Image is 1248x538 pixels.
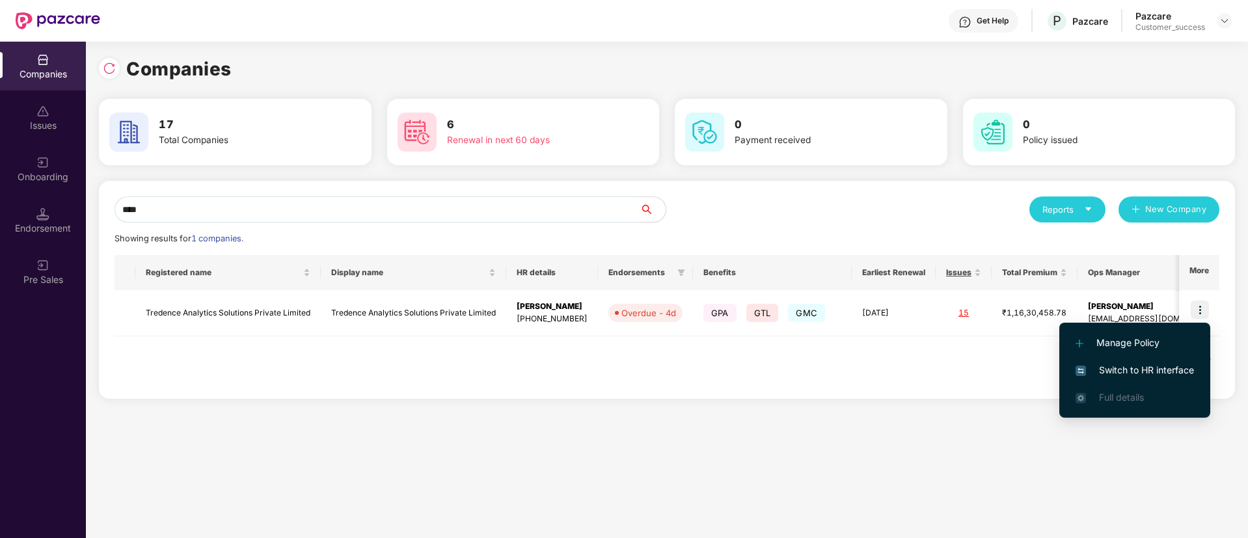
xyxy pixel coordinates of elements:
[135,255,321,290] th: Registered name
[639,204,666,215] span: search
[621,306,676,319] div: Overdue - 4d
[746,304,779,322] span: GTL
[1042,203,1092,216] div: Reports
[639,196,666,222] button: search
[685,113,724,152] img: svg+xml;base64,PHN2ZyB4bWxucz0iaHR0cDovL3d3dy53My5vcmcvMjAwMC9zdmciIHdpZHRoPSI2MCIgaGVpZ2h0PSI2MC...
[517,301,588,313] div: [PERSON_NAME]
[1088,267,1212,278] span: Ops Manager
[191,234,243,243] span: 1 companies.
[447,116,611,133] h3: 6
[675,265,688,280] span: filter
[103,62,116,75] img: svg+xml;base64,PHN2ZyBpZD0iUmVsb2FkLTMyeDMyIiB4bWxucz0iaHR0cDovL3d3dy53My5vcmcvMjAwMC9zdmciIHdpZH...
[1076,393,1086,403] img: svg+xml;base64,PHN2ZyB4bWxucz0iaHR0cDovL3d3dy53My5vcmcvMjAwMC9zdmciIHdpZHRoPSIxNi4zNjMiIGhlaWdodD...
[693,255,852,290] th: Benefits
[331,267,486,278] span: Display name
[16,12,100,29] img: New Pazcare Logo
[36,259,49,272] img: svg+xml;base64,PHN2ZyB3aWR0aD0iMjAiIGhlaWdodD0iMjAiIHZpZXdCb3g9IjAgMCAyMCAyMCIgZmlsbD0ibm9uZSIgeG...
[1076,336,1194,350] span: Manage Policy
[1132,205,1140,215] span: plus
[36,208,49,221] img: svg+xml;base64,PHN2ZyB3aWR0aD0iMTQuNSIgaGVpZ2h0PSIxNC41IiB2aWV3Qm94PSIwIDAgMTYgMTYiIGZpbGw9Im5vbm...
[1119,196,1219,222] button: plusNew Company
[1076,363,1194,377] span: Switch to HR interface
[677,269,685,276] span: filter
[1023,116,1187,133] h3: 0
[447,133,611,148] div: Renewal in next 60 days
[1076,340,1083,347] img: svg+xml;base64,PHN2ZyB4bWxucz0iaHR0cDovL3d3dy53My5vcmcvMjAwMC9zdmciIHdpZHRoPSIxMi4yMDEiIGhlaWdodD...
[958,16,971,29] img: svg+xml;base64,PHN2ZyBpZD0iSGVscC0zMngzMiIgeG1sbnM9Imh0dHA6Ly93d3cudzMub3JnLzIwMDAvc3ZnIiB3aWR0aD...
[115,234,243,243] span: Showing results for
[608,267,672,278] span: Endorsements
[1072,15,1108,27] div: Pazcare
[946,267,971,278] span: Issues
[1002,307,1067,319] div: ₹1,16,30,458.78
[735,133,899,148] div: Payment received
[109,113,148,152] img: svg+xml;base64,PHN2ZyB4bWxucz0iaHR0cDovL3d3dy53My5vcmcvMjAwMC9zdmciIHdpZHRoPSI2MCIgaGVpZ2h0PSI2MC...
[1002,267,1057,278] span: Total Premium
[36,53,49,66] img: svg+xml;base64,PHN2ZyBpZD0iQ29tcGFuaWVzIiB4bWxucz0iaHR0cDovL3d3dy53My5vcmcvMjAwMC9zdmciIHdpZHRoPS...
[1023,133,1187,148] div: Policy issued
[1179,255,1219,290] th: More
[852,255,936,290] th: Earliest Renewal
[1191,301,1209,319] img: icon
[946,307,981,319] div: 15
[159,133,323,148] div: Total Companies
[788,304,825,322] span: GMC
[1084,205,1092,213] span: caret-down
[321,290,506,336] td: Tredence Analytics Solutions Private Limited
[126,55,232,83] h1: Companies
[1076,366,1086,376] img: svg+xml;base64,PHN2ZyB4bWxucz0iaHR0cDovL3d3dy53My5vcmcvMjAwMC9zdmciIHdpZHRoPSIxNiIgaGVpZ2h0PSIxNi...
[977,16,1009,26] div: Get Help
[703,304,737,322] span: GPA
[973,113,1012,152] img: svg+xml;base64,PHN2ZyB4bWxucz0iaHR0cDovL3d3dy53My5vcmcvMjAwMC9zdmciIHdpZHRoPSI2MCIgaGVpZ2h0PSI2MC...
[1145,203,1207,216] span: New Company
[1135,22,1205,33] div: Customer_success
[135,290,321,336] td: Tredence Analytics Solutions Private Limited
[517,313,588,325] div: [PHONE_NUMBER]
[1088,301,1223,313] div: [PERSON_NAME]
[1219,16,1230,26] img: svg+xml;base64,PHN2ZyBpZD0iRHJvcGRvd24tMzJ4MzIiIHhtbG5zPSJodHRwOi8vd3d3LnczLm9yZy8yMDAwL3N2ZyIgd2...
[36,156,49,169] img: svg+xml;base64,PHN2ZyB3aWR0aD0iMjAiIGhlaWdodD0iMjAiIHZpZXdCb3g9IjAgMCAyMCAyMCIgZmlsbD0ibm9uZSIgeG...
[321,255,506,290] th: Display name
[36,105,49,118] img: svg+xml;base64,PHN2ZyBpZD0iSXNzdWVzX2Rpc2FibGVkIiB4bWxucz0iaHR0cDovL3d3dy53My5vcmcvMjAwMC9zdmciIH...
[735,116,899,133] h3: 0
[992,255,1078,290] th: Total Premium
[146,267,301,278] span: Registered name
[936,255,992,290] th: Issues
[1053,13,1061,29] span: P
[1099,392,1144,403] span: Full details
[1088,313,1223,325] div: [EMAIL_ADDRESS][DOMAIN_NAME]
[159,116,323,133] h3: 17
[506,255,598,290] th: HR details
[852,290,936,336] td: [DATE]
[398,113,437,152] img: svg+xml;base64,PHN2ZyB4bWxucz0iaHR0cDovL3d3dy53My5vcmcvMjAwMC9zdmciIHdpZHRoPSI2MCIgaGVpZ2h0PSI2MC...
[1135,10,1205,22] div: Pazcare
